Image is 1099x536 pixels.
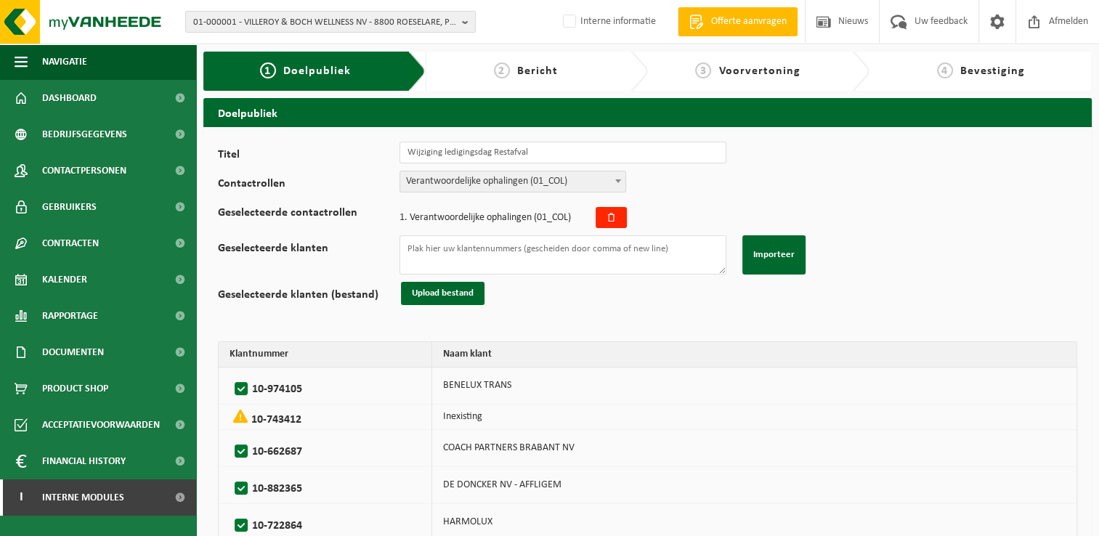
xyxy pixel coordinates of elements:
span: 3 [695,62,711,78]
span: Product Shop [42,370,108,407]
span: 01-000001 - VILLEROY & BOCH WELLNESS NV - 8800 ROESELARE, POPULIERSTRAAT 1 [193,12,456,33]
th: Klantnummer [219,342,432,368]
span: Rapportage [42,298,98,334]
button: Importeer [742,235,806,275]
span: Interne modules [42,479,124,516]
h2: Doelpubliek [203,98,1092,126]
span: 1 [400,212,405,223]
th: Naam klant [432,342,1076,368]
span: 2 [494,62,510,78]
span: Offerte aanvragen [707,15,790,29]
span: Acceptatievoorwaarden [42,407,160,443]
label: 10-662687 [232,441,413,463]
span: Kalender [42,261,87,298]
td: COACH PARTNERS BRABANT NV [432,430,1076,467]
span: 4 [937,62,953,78]
button: Upload bestand [401,282,484,305]
span: Doelpubliek [283,65,351,77]
span: Navigatie [42,44,87,80]
span: Gebruikers [42,189,97,225]
span: I [15,479,28,516]
span: Bedrijfsgegevens [42,116,127,153]
label: Titel [218,149,400,163]
label: 10-882365 [232,478,413,500]
span: . Verantwoordelijke ophalingen (01_COL) [400,213,571,223]
span: Dashboard [42,80,97,116]
label: Interne informatie [560,11,656,33]
label: Geselecteerde klanten [218,243,400,275]
td: Inexisting [432,405,1076,430]
span: Voorvertoning [718,65,800,77]
span: 1 [260,62,276,78]
span: Contracten [42,225,99,261]
button: 01-000001 - VILLEROY & BOCH WELLNESS NV - 8800 ROESELARE, POPULIERSTRAAT 1 [185,11,476,33]
td: BENELUX TRANS [432,368,1076,405]
label: 10-974105 [232,378,413,400]
span: Bericht [517,65,558,77]
td: DE DONCKER NV - AFFLIGEM [432,467,1076,504]
a: Offerte aanvragen [678,7,798,36]
span: Verantwoordelijke ophalingen (01_COL) [400,171,625,192]
span: Verantwoordelijke ophalingen (01_COL) [400,171,626,192]
span: Documenten [42,334,104,370]
span: Financial History [42,443,126,479]
span: Bevestiging [960,65,1025,77]
span: Contactpersonen [42,153,126,189]
label: Geselecteerde contactrollen [218,207,400,228]
label: Contactrollen [218,178,400,192]
label: Geselecteerde klanten (bestand) [218,289,400,305]
label: 10-743412 [251,414,301,426]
